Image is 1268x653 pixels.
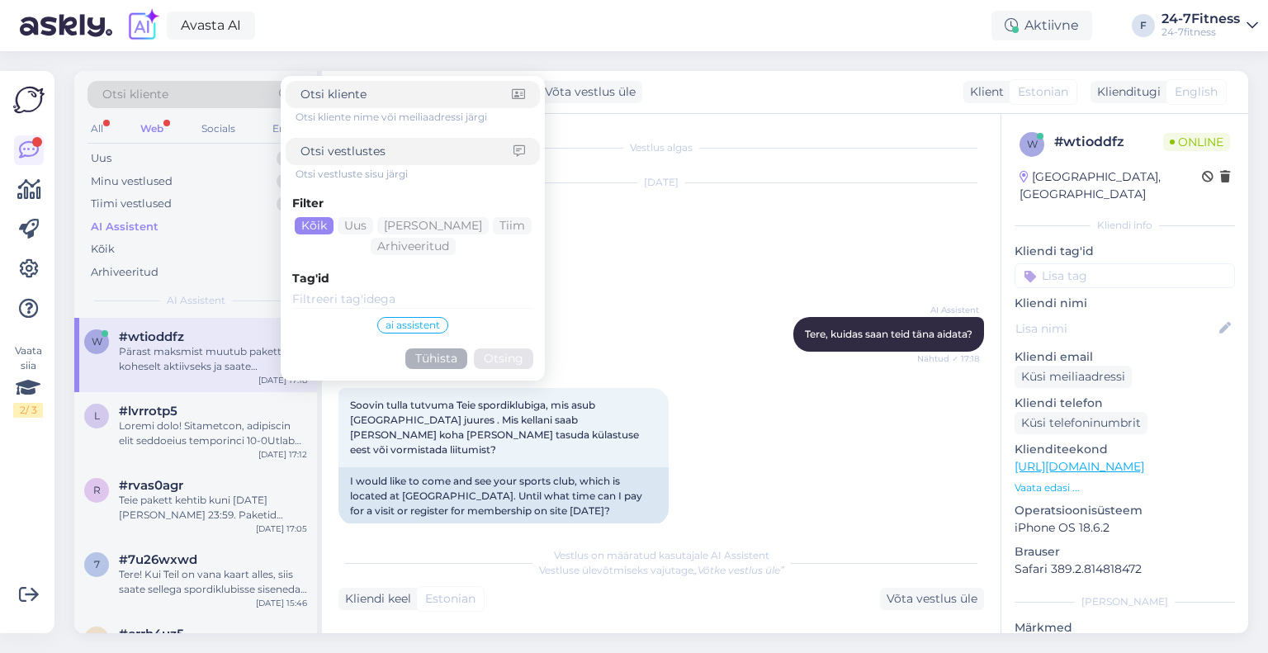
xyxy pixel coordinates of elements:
[258,448,307,461] div: [DATE] 17:12
[93,632,101,645] span: c
[91,264,158,281] div: Arhiveeritud
[1163,133,1230,151] span: Online
[1015,348,1235,366] p: Kliendi email
[538,81,642,103] div: Võta vestlus üle
[1015,502,1235,519] p: Operatsioonisüsteem
[693,564,784,576] i: „Võtke vestlus üle”
[1162,26,1240,39] div: 24-7fitness
[296,110,540,125] div: Otsi kliente nime või meiliaadressi järgi
[1015,519,1235,537] p: iPhone OS 18.6.2
[119,404,177,419] span: #lvrrotp5
[539,564,784,576] span: Vestluse ülevõtmiseks vajutage
[167,12,255,40] a: Avasta AI
[1015,395,1235,412] p: Kliendi telefon
[198,118,239,140] div: Socials
[917,304,979,316] span: AI Assistent
[88,118,106,140] div: All
[1162,12,1240,26] div: 24-7Fitness
[102,86,168,103] span: Otsi kliente
[1175,83,1218,101] span: English
[1015,561,1235,578] p: Safari 389.2.814818472
[350,399,641,456] span: Soovin tulla tutvuma Teie spordiklubiga, mis asub [GEOGRAPHIC_DATA] juures . Mis kellani saab [PE...
[91,241,115,258] div: Kõik
[119,478,183,493] span: #rvas0agr
[119,552,197,567] span: #7u26wxwd
[338,175,984,190] div: [DATE]
[92,335,102,348] span: w
[277,196,300,212] div: 0
[125,8,160,43] img: explore-ai
[917,353,979,365] span: Nähtud ✓ 17:18
[119,344,307,374] div: Pärast maksmist muutub pakett koheselt aktiivseks ja saate spordiklubisse siseneda mobiilirakendu...
[119,329,184,344] span: #wtioddfz
[13,84,45,116] img: Askly Logo
[1162,12,1258,39] a: 24-7Fitness24-7fitness
[1015,441,1235,458] p: Klienditeekond
[1015,543,1235,561] p: Brauser
[1015,218,1235,233] div: Kliendi info
[119,419,307,448] div: Loremi dolo! Sitametcon, adipiscin elit seddoeius temporinci 10-0Utlabor et dolo magnaal. Enimadm...
[13,403,43,418] div: 2 / 3
[1015,319,1216,338] input: Lisa nimi
[119,567,307,597] div: Tere! Kui Teil on vana kaart alles, siis saate sellega spordiklubisse siseneda. Füüsilise plastik...
[1091,83,1161,101] div: Klienditugi
[880,588,984,610] div: Võta vestlus üle
[94,558,100,570] span: 7
[13,343,43,418] div: Vaata siia
[167,293,225,308] span: AI Assistent
[91,219,158,235] div: AI Assistent
[292,291,533,309] input: Filtreeri tag'idega
[1015,459,1144,474] a: [URL][DOMAIN_NAME]
[300,143,513,160] input: Otsi vestlustes
[1015,243,1235,260] p: Kliendi tag'id
[256,523,307,535] div: [DATE] 17:05
[277,150,300,167] div: 0
[1054,132,1163,152] div: # wtioddfz
[1015,295,1235,312] p: Kliendi nimi
[292,270,533,287] div: Tag'id
[277,173,300,190] div: 0
[93,484,101,496] span: r
[1015,366,1132,388] div: Küsi meiliaadressi
[1018,83,1068,101] span: Estonian
[292,195,533,212] div: Filter
[805,328,972,340] span: Tere, kuidas saan teid täna aidata?
[269,118,304,140] div: Email
[338,467,669,525] div: I would like to come and see your sports club, which is located at [GEOGRAPHIC_DATA]. Until what ...
[119,627,184,641] span: #crrh4uz5
[1027,138,1038,150] span: w
[1015,412,1147,434] div: Küsi telefoninumbrit
[554,549,769,561] span: Vestlus on määratud kasutajale AI Assistent
[258,374,307,386] div: [DATE] 17:18
[1015,263,1235,288] input: Lisa tag
[296,167,540,182] div: Otsi vestluste sisu järgi
[137,118,167,140] div: Web
[963,83,1004,101] div: Klient
[338,140,984,155] div: Vestlus algas
[91,196,172,212] div: Tiimi vestlused
[91,150,111,167] div: Uus
[295,217,334,234] div: Kõik
[91,173,173,190] div: Minu vestlused
[256,597,307,609] div: [DATE] 15:46
[1015,619,1235,636] p: Märkmed
[300,86,512,103] input: Otsi kliente
[338,590,411,608] div: Kliendi keel
[1132,14,1155,37] div: F
[1015,594,1235,609] div: [PERSON_NAME]
[1020,168,1202,203] div: [GEOGRAPHIC_DATA], [GEOGRAPHIC_DATA]
[1015,480,1235,495] p: Vaata edasi ...
[425,590,475,608] span: Estonian
[991,11,1092,40] div: Aktiivne
[94,409,100,422] span: l
[119,493,307,523] div: Teie pakett kehtib kuni [DATE][PERSON_NAME] 23:59. Paketid lõppevad automaatselt tähtaja saabudes...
